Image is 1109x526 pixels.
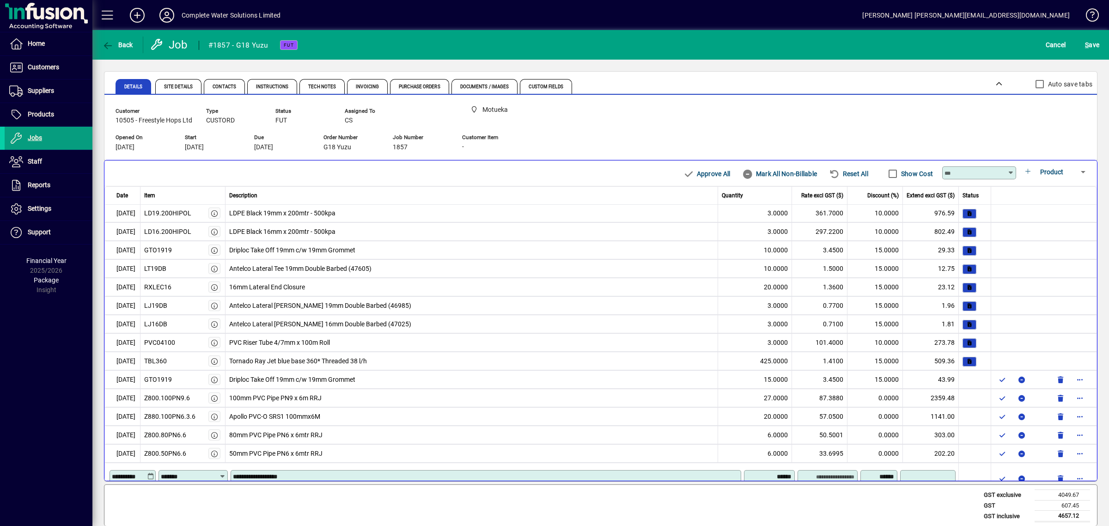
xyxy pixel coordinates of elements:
[847,315,903,333] td: 15.0000
[979,490,1035,501] td: GST exclusive
[764,393,788,403] span: 27.0000
[104,315,140,333] td: [DATE]
[144,282,171,292] div: RXLEC16
[768,301,788,311] span: 3.0000
[862,8,1070,23] div: [PERSON_NAME] [PERSON_NAME][EMAIL_ADDRESS][DOMAIN_NAME]
[1072,428,1087,442] button: More options
[462,135,518,141] span: Customer Item
[102,41,133,49] span: Back
[225,444,719,463] td: 50mm PVC Pipe PN6 x 6mtr RRJ
[275,117,287,124] span: FUT
[742,166,817,181] span: Mark All Non-Billable
[1035,500,1090,511] td: 607.45
[5,221,92,244] a: Support
[764,245,788,255] span: 10.0000
[979,500,1035,511] td: GST
[144,430,186,440] div: Z800.80PN6.6
[462,143,464,151] span: -
[963,191,979,200] span: Status
[225,278,719,296] td: 16mm Lateral End Closure
[979,511,1035,522] td: GST inclusive
[792,259,847,278] td: 1.5000
[104,222,140,241] td: [DATE]
[1085,41,1089,49] span: S
[275,108,331,114] span: Status
[792,204,847,222] td: 361.7000
[847,204,903,222] td: 10.0000
[144,245,172,255] div: GTO1919
[104,426,140,444] td: [DATE]
[903,259,959,278] td: 12.75
[225,407,719,426] td: Apollo PVC-O SRS1 100mmx6M
[206,117,235,124] span: CUSTORD
[903,444,959,463] td: 202.20
[144,208,191,218] div: LD19.200HIPOL
[5,80,92,103] a: Suppliers
[144,412,195,422] div: Z880.100PN6.3.6
[213,85,236,89] span: Contacts
[225,259,719,278] td: Antelco Lateral Tee 19mm Double Barbed (47605)
[847,389,903,407] td: 0.0000
[792,278,847,296] td: 1.3600
[792,241,847,259] td: 3.4500
[104,241,140,259] td: [DATE]
[760,356,788,366] span: 425.0000
[1085,37,1099,52] span: ave
[1046,37,1066,52] span: Cancel
[104,370,140,389] td: [DATE]
[28,134,42,141] span: Jobs
[903,241,959,259] td: 29.33
[1072,372,1087,387] button: More options
[792,370,847,389] td: 3.4500
[185,135,240,141] span: Start
[144,319,167,329] div: LJ16DB
[1035,511,1090,522] td: 4657.12
[847,352,903,370] td: 15.0000
[225,426,719,444] td: 80mm PVC Pipe PN6 x 6mtr RRJ
[903,407,959,426] td: 1141.00
[104,444,140,463] td: [DATE]
[28,158,42,165] span: Staff
[323,135,379,141] span: Order Number
[104,259,140,278] td: [DATE]
[225,296,719,315] td: Antelco Lateral [PERSON_NAME] 19mm Double Barbed (46985)
[393,144,408,151] span: 1857
[356,85,379,89] span: Invoicing
[467,104,527,116] span: Motueka
[254,135,310,141] span: Due
[393,135,448,141] span: Job Number
[345,117,353,124] span: CS
[225,333,719,352] td: PVC Riser Tube 4/7mm x 100m Roll
[28,181,50,189] span: Reports
[104,407,140,426] td: [DATE]
[104,278,140,296] td: [DATE]
[185,144,204,151] span: [DATE]
[5,103,92,126] a: Products
[792,444,847,463] td: 33.6995
[182,8,281,23] div: Complete Water Solutions Limited
[1072,391,1087,405] button: More options
[1083,37,1102,53] button: Save
[792,222,847,241] td: 297.2200
[323,144,351,151] span: G18 Yuzu
[847,426,903,444] td: 0.0000
[225,204,719,222] td: LDPE Black 19mm x 200mtr - 500kpa
[225,315,719,333] td: Antelco Lateral [PERSON_NAME] 16mm Double Barbed (47025)
[825,165,872,182] button: Reset All
[144,449,186,459] div: Z800.50PN6.6
[124,85,142,89] span: Details
[28,228,51,236] span: Support
[104,352,140,370] td: [DATE]
[104,204,140,222] td: [DATE]
[254,144,273,151] span: [DATE]
[144,301,167,311] div: LJ19DB
[903,389,959,407] td: 2359.48
[225,352,719,370] td: Tornado Ray Jet blue base 360* Threaded 38 l/h
[92,37,143,53] app-page-header-button: Back
[225,241,719,259] td: Driploc Take Off 19mm c/w 19mm Grommet
[899,169,933,178] label: Show Cost
[5,197,92,220] a: Settings
[768,319,788,329] span: 3.0000
[847,333,903,352] td: 10.0000
[164,85,193,89] span: Site Details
